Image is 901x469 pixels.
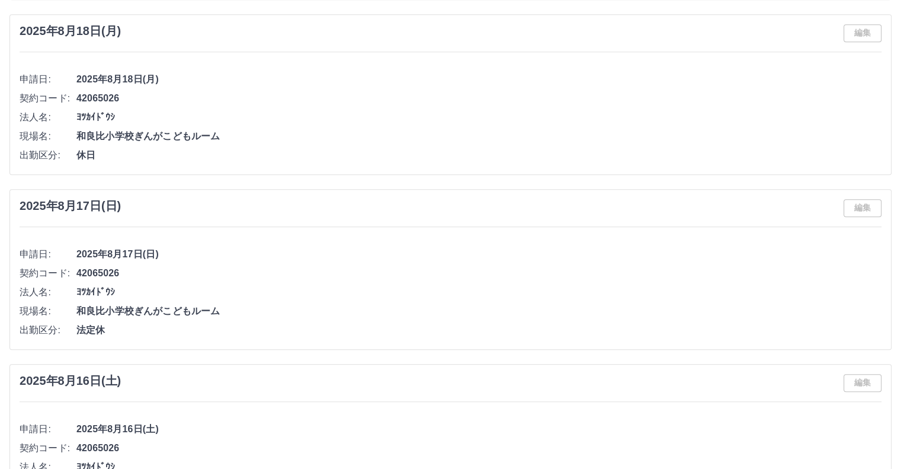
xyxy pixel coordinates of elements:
[20,247,76,261] span: 申請日:
[20,199,121,213] h3: 2025年8月17日(日)
[76,129,881,143] span: 和良比小学校ぎんがこどもルーム
[76,266,881,280] span: 42065026
[76,304,881,318] span: 和良比小学校ぎんがこどもルーム
[76,72,881,87] span: 2025年8月18日(月)
[76,422,881,436] span: 2025年8月16日(土)
[76,285,881,299] span: ﾖﾂｶｲﾄﾞｳｼ
[20,24,121,38] h3: 2025年8月18日(月)
[76,441,881,455] span: 42065026
[20,422,76,436] span: 申請日:
[76,91,881,106] span: 42065026
[20,304,76,318] span: 現場名:
[20,441,76,455] span: 契約コード:
[76,110,881,125] span: ﾖﾂｶｲﾄﾞｳｼ
[20,91,76,106] span: 契約コード:
[20,110,76,125] span: 法人名:
[20,374,121,388] h3: 2025年8月16日(土)
[20,129,76,143] span: 現場名:
[20,72,76,87] span: 申請日:
[20,285,76,299] span: 法人名:
[76,148,881,162] span: 休日
[76,247,881,261] span: 2025年8月17日(日)
[76,323,881,337] span: 法定休
[20,148,76,162] span: 出勤区分:
[20,323,76,337] span: 出勤区分:
[20,266,76,280] span: 契約コード:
